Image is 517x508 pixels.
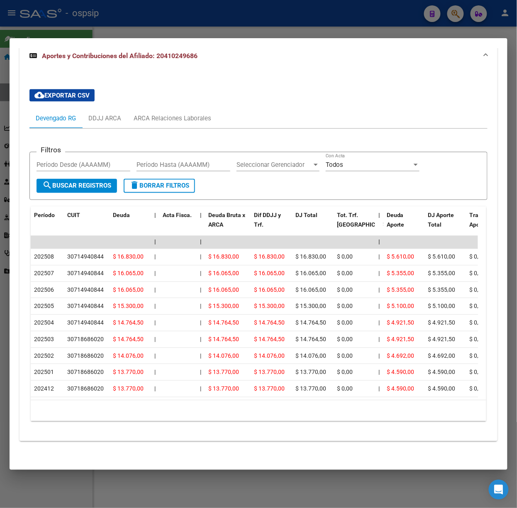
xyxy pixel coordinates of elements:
[34,92,90,99] span: Exportar CSV
[378,303,380,310] span: |
[295,336,326,343] span: $ 14.764,50
[88,114,121,123] div: DDJJ ARCA
[208,336,239,343] span: $ 14.764,50
[67,335,104,344] div: 30718686020
[470,270,485,277] span: $ 0,00
[237,161,312,169] span: Seleccionar Gerenciador
[337,270,353,277] span: $ 0,00
[113,320,144,326] span: $ 14.764,50
[200,303,201,310] span: |
[200,270,201,277] span: |
[295,212,317,219] span: DJ Total
[378,287,380,293] span: |
[113,369,144,376] span: $ 13.770,00
[129,181,139,190] mat-icon: delete
[129,182,189,190] span: Borrar Filtros
[387,386,414,392] span: $ 4.590,00
[428,353,456,359] span: $ 4.692,00
[113,254,144,260] span: $ 16.830,00
[67,269,104,278] div: 30714940844
[378,270,380,277] span: |
[254,254,285,260] span: $ 16.830,00
[113,212,130,219] span: Deuda
[254,287,285,293] span: $ 16.065,00
[37,146,65,155] h3: Filtros
[378,239,380,245] span: |
[208,369,239,376] span: $ 13.770,00
[34,336,54,343] span: 202503
[428,303,456,310] span: $ 5.100,00
[200,369,201,376] span: |
[378,212,380,219] span: |
[337,386,353,392] span: $ 0,00
[378,353,380,359] span: |
[154,254,156,260] span: |
[197,207,205,243] datatable-header-cell: |
[254,386,285,392] span: $ 13.770,00
[337,212,393,228] span: Tot. Trf. [GEOGRAPHIC_DATA]
[295,287,326,293] span: $ 16.065,00
[428,254,456,260] span: $ 5.610,00
[34,386,54,392] span: 202412
[208,212,245,228] span: Deuda Bruta x ARCA
[387,320,414,326] span: $ 4.921,50
[208,303,239,310] span: $ 15.300,00
[208,386,239,392] span: $ 13.770,00
[124,179,195,193] button: Borrar Filtros
[378,254,380,260] span: |
[326,161,343,169] span: Todos
[200,320,201,326] span: |
[337,287,353,293] span: $ 0,00
[428,287,456,293] span: $ 5.355,00
[113,386,144,392] span: $ 13.770,00
[378,320,380,326] span: |
[387,287,414,293] span: $ 5.355,00
[20,43,497,69] mat-expansion-panel-header: Aportes y Contribuciones del Afiliado: 20410249686
[208,320,239,326] span: $ 14.764,50
[42,182,111,190] span: Buscar Registros
[295,303,326,310] span: $ 15.300,00
[470,212,501,228] span: Transferido Aporte
[295,320,326,326] span: $ 14.764,50
[387,270,414,277] span: $ 5.355,00
[67,286,104,295] div: 30714940844
[42,52,198,60] span: Aportes y Contribuciones del Afiliado: 20410249686
[378,386,380,392] span: |
[154,212,156,219] span: |
[295,270,326,277] span: $ 16.065,00
[292,207,334,243] datatable-header-cell: DJ Total
[254,212,281,228] span: Dif DDJJ y Trf.
[254,320,285,326] span: $ 14.764,50
[113,270,144,277] span: $ 16.065,00
[208,270,239,277] span: $ 16.065,00
[110,207,151,243] datatable-header-cell: Deuda
[200,287,201,293] span: |
[470,287,485,293] span: $ 0,00
[67,318,104,328] div: 30714940844
[383,207,425,243] datatable-header-cell: Deuda Aporte
[428,320,456,326] span: $ 4.921,50
[254,369,285,376] span: $ 13.770,00
[67,302,104,311] div: 30714940844
[34,320,54,326] span: 202504
[470,369,485,376] span: $ 0,00
[200,239,202,245] span: |
[134,114,211,123] div: ARCA Relaciones Laborales
[337,320,353,326] span: $ 0,00
[67,212,80,219] span: CUIT
[34,287,54,293] span: 202506
[205,207,251,243] datatable-header-cell: Deuda Bruta x ARCA
[67,368,104,377] div: 30718686020
[67,252,104,262] div: 30714940844
[295,386,326,392] span: $ 13.770,00
[428,369,456,376] span: $ 4.590,00
[200,212,202,219] span: |
[200,386,201,392] span: |
[428,386,456,392] span: $ 4.590,00
[208,353,239,359] span: $ 14.076,00
[34,353,54,359] span: 202502
[387,369,414,376] span: $ 4.590,00
[470,254,485,260] span: $ 0,00
[154,353,156,359] span: |
[470,336,485,343] span: $ 0,00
